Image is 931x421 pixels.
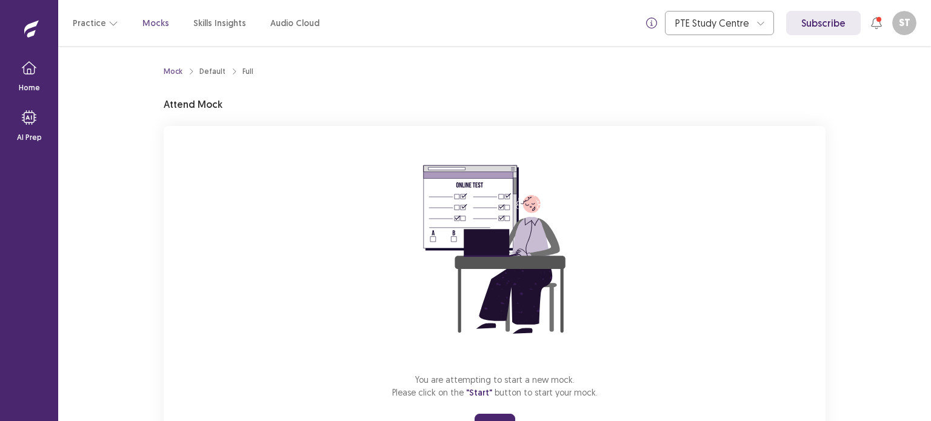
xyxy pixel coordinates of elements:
a: Mocks [142,17,169,30]
div: PTE Study Centre [675,12,750,35]
span: "Start" [466,387,492,398]
div: Default [199,66,225,77]
a: Skills Insights [193,17,246,30]
p: AI Prep [17,132,42,143]
nav: breadcrumb [164,66,253,77]
p: Home [19,82,40,93]
button: info [641,12,662,34]
button: Practice [73,12,118,34]
a: Subscribe [786,11,861,35]
a: Audio Cloud [270,17,319,30]
div: Full [242,66,253,77]
img: attend-mock [385,141,604,359]
p: You are attempting to start a new mock. Please click on the button to start your mock. [392,373,598,399]
button: ST [892,11,916,35]
p: Attend Mock [164,97,222,111]
a: Mock [164,66,182,77]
